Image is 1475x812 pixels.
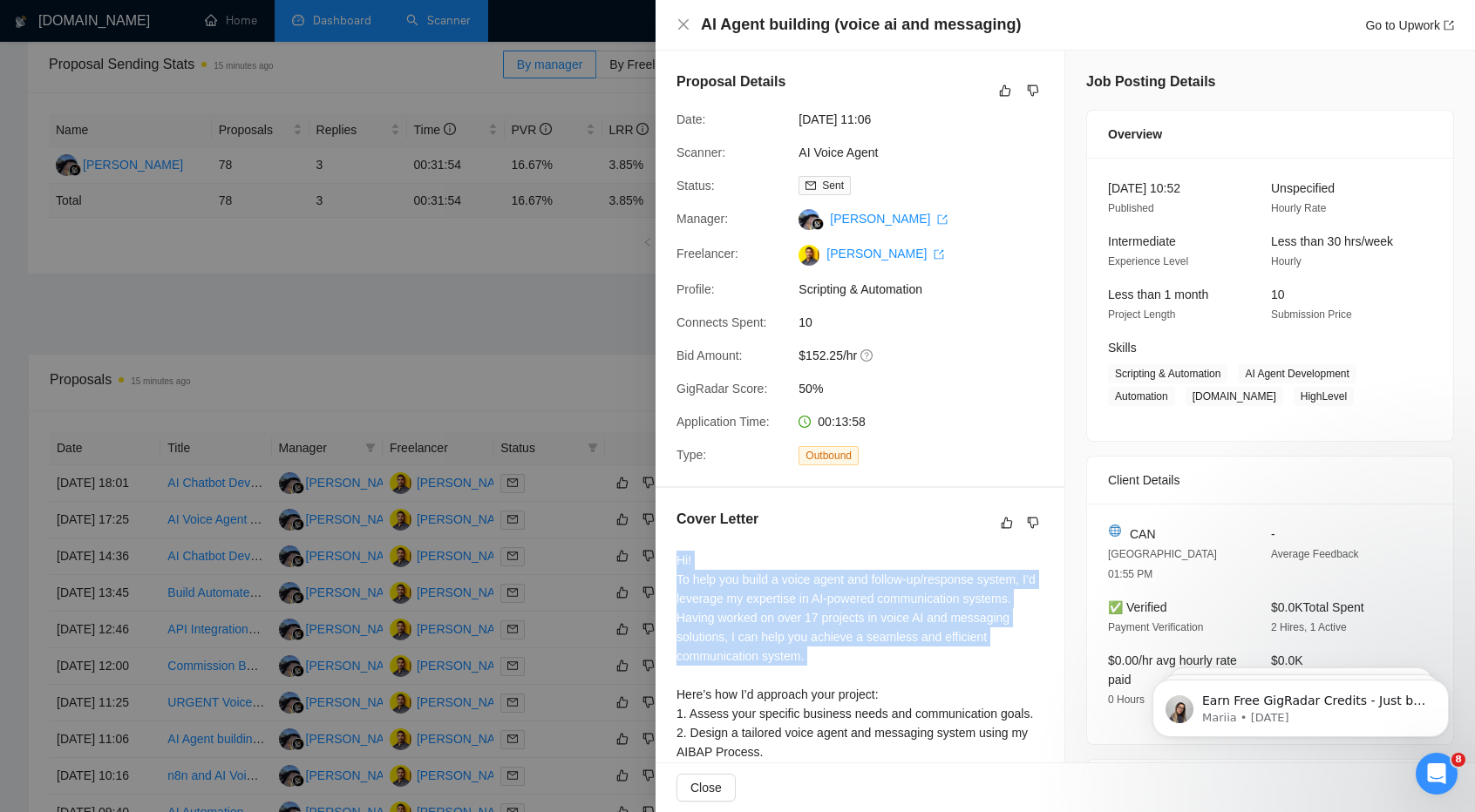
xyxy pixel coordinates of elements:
span: [GEOGRAPHIC_DATA] 01:55 PM [1108,548,1217,580]
span: Type: [676,448,706,462]
iframe: Intercom notifications message [1126,643,1475,765]
h5: Job Posting Details [1086,71,1215,92]
span: export [937,214,948,225]
span: ✅ Verified [1108,600,1167,614]
span: 10 [1271,288,1285,301]
span: HighLevel [1294,387,1354,406]
span: Connects Spent: [676,315,767,329]
span: 0 Hours [1108,694,1145,706]
span: question-circle [860,348,874,362]
a: AI Voice Agent [799,145,878,159]
button: dislike [1023,80,1043,101]
span: $0.00/hr avg hourly rate paid [1108,653,1237,687]
span: Bid Amount: [676,348,743,362]
span: 00:13:58 [818,415,866,429]
span: Less than 30 hrs/week [1271,234,1393,248]
span: Outbound [799,446,859,465]
span: Freelancer: [676,247,738,261]
span: Unspecified [1271,181,1335,195]
span: [DATE] 10:52 [1108,181,1180,195]
span: [DOMAIN_NAME] [1186,387,1283,406]
div: Job Description [1108,760,1432,807]
a: [PERSON_NAME] export [826,247,944,261]
span: 50% [799,379,1060,398]
span: Manager: [676,212,728,226]
span: GigRadar Score: [676,382,767,396]
span: Close [690,778,722,797]
span: dislike [1027,516,1039,530]
h5: Proposal Details [676,71,785,92]
button: dislike [1023,512,1043,533]
a: [PERSON_NAME] export [830,212,948,226]
span: Hourly [1271,255,1302,267]
span: Intermediate [1108,234,1176,248]
span: export [934,249,944,260]
span: Less than 1 month [1108,288,1208,301]
button: like [995,80,1016,101]
span: Automation [1108,387,1175,406]
span: Sent [822,179,844,192]
span: Skills [1108,341,1137,355]
span: 10 [799,313,1060,332]
button: Close [676,17,690,32]
span: clock-circle [799,416,811,428]
span: AI Agent Development [1238,364,1356,383]
span: dislike [1027,84,1039,98]
span: CAN [1130,524,1156,544]
span: Profile: [676,282,715,296]
span: Scripting & Automation [1108,364,1227,383]
span: Payment Verification [1108,621,1203,633]
span: Submission Price [1271,308,1352,321]
span: mail [805,180,816,191]
span: Application Time: [676,415,770,429]
span: Status: [676,179,715,193]
img: gigradar-bm.png [812,218,824,230]
span: Scanner: [676,145,725,159]
span: 2 Hires, 1 Active [1271,621,1347,633]
span: export [1444,20,1454,30]
div: Client Details [1108,457,1432,504]
span: Average Feedback [1271,548,1359,560]
a: Go to Upworkexport [1365,18,1454,32]
img: c13J1C00KPXxBbNL3plfDrusmm6kRfh8UJ0uq0UkqC7yyyx7TI4JaPK-PWPAJVFRVV [799,245,819,266]
span: Date: [676,112,705,126]
span: 8 [1451,753,1465,767]
iframe: Intercom live chat [1416,753,1458,795]
span: - [1271,527,1275,541]
h5: Cover Letter [676,509,758,530]
span: like [999,84,1011,98]
span: Overview [1108,125,1162,144]
span: Experience Level [1108,255,1188,267]
span: Published [1108,202,1154,214]
span: $0.0K Total Spent [1271,600,1364,614]
img: 🌐 [1109,524,1121,537]
span: Hourly Rate [1271,202,1326,214]
span: [DATE] 11:06 [799,110,1060,129]
span: Project Length [1108,308,1175,321]
span: like [1001,516,1013,530]
button: Close [676,774,736,802]
span: Scripting & Automation [799,280,1060,299]
button: like [996,512,1017,533]
h4: AI Agent building (voice ai and messaging) [701,14,1021,36]
span: $152.25/hr [799,346,1060,365]
span: close [676,17,690,31]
